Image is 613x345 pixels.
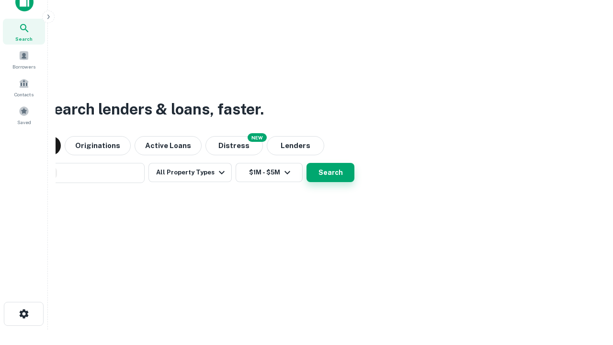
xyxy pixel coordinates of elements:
button: $1M - $5M [236,163,303,182]
span: Borrowers [12,63,35,70]
button: Search [306,163,354,182]
button: Active Loans [135,136,202,155]
a: Search [3,19,45,45]
span: Contacts [14,91,34,98]
div: NEW [248,133,267,142]
a: Borrowers [3,46,45,72]
a: Saved [3,102,45,128]
button: Originations [65,136,131,155]
h3: Search lenders & loans, faster. [44,98,264,121]
button: Search distressed loans with lien and other non-mortgage details. [205,136,263,155]
button: All Property Types [148,163,232,182]
span: Saved [17,118,31,126]
button: Lenders [267,136,324,155]
iframe: Chat Widget [565,268,613,314]
a: Contacts [3,74,45,100]
span: Search [15,35,33,43]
